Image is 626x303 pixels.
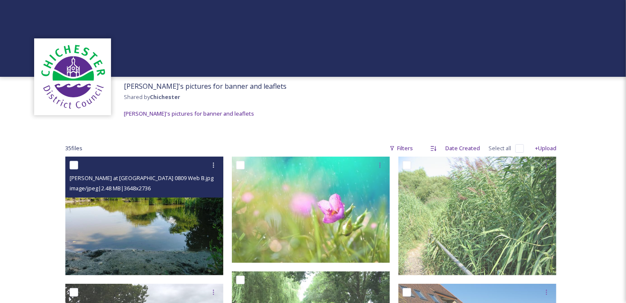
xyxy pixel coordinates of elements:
img: Flower-in-Rain.jpg [232,157,390,263]
span: [PERSON_NAME] at [GEOGRAPHIC_DATA] 0809 Web B.jpg [70,174,214,182]
div: +Upload [531,140,561,157]
div: Date Created [441,140,484,157]
strong: Chichester [150,93,180,101]
span: Shared by [124,93,180,101]
img: Logo_of_Chichester_District_Council.png [38,43,107,111]
div: Filters [385,140,417,157]
a: [PERSON_NAME]'s pictures for banner and leaflets [124,108,254,119]
span: image/jpeg | 2.48 MB | 3648 x 2736 [70,184,151,192]
img: Sarah_Pond at Pagham 0809 Web B.jpg [65,157,223,275]
span: Select all [489,144,511,152]
span: [PERSON_NAME]'s pictures for banner and leaflets [124,82,287,91]
span: 35 file s [65,144,82,152]
img: Fishbourne reed beds_ruth street.jpg [398,157,556,275]
span: [PERSON_NAME]'s pictures for banner and leaflets [124,110,254,117]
